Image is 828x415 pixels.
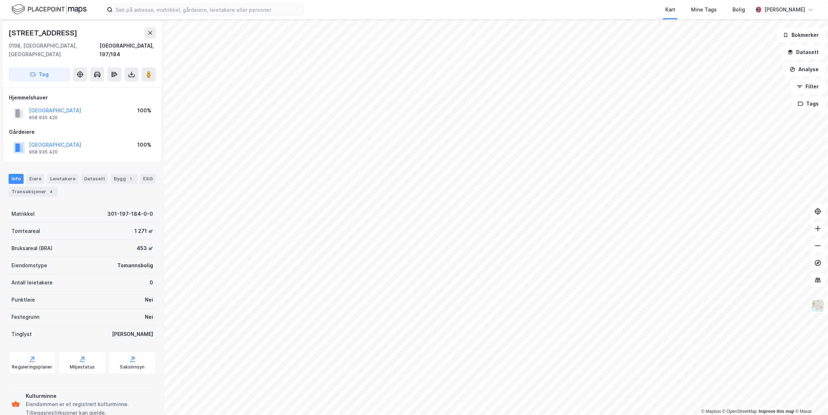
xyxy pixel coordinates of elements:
[111,174,137,184] div: Bygg
[70,364,95,370] div: Miljøstatus
[29,149,58,155] div: 958 935 420
[107,210,153,218] div: 301-197-184-0-0
[777,28,825,42] button: Bokmerker
[137,244,153,253] div: 453 ㎡
[11,261,47,270] div: Eiendomstype
[665,5,675,14] div: Kart
[120,364,145,370] div: Saksinnsyn
[11,278,53,287] div: Antall leietakere
[9,27,79,39] div: [STREET_ADDRESS]
[137,141,151,149] div: 100%
[26,174,44,184] div: Eiere
[791,79,825,94] button: Filter
[9,128,156,136] div: Gårdeiere
[792,97,825,111] button: Tags
[145,296,153,304] div: Nei
[113,4,304,15] input: Søk på adresse, matrikkel, gårdeiere, leietakere eller personer
[811,299,825,313] img: Z
[11,244,53,253] div: Bruksareal (BRA)
[137,106,151,115] div: 100%
[764,5,805,14] div: [PERSON_NAME]
[47,174,78,184] div: Leietakere
[99,41,156,59] div: [GEOGRAPHIC_DATA], 197/184
[759,409,794,414] a: Improve this map
[11,313,39,321] div: Festegrunn
[11,227,40,235] div: Tomteareal
[792,381,828,415] iframe: Chat Widget
[11,3,87,16] img: logo.f888ab2527a4732fd821a326f86c7f29.svg
[145,313,153,321] div: Nei
[127,175,134,182] div: 1
[81,174,108,184] div: Datasett
[691,5,717,14] div: Mine Tags
[9,174,24,184] div: Info
[48,188,55,195] div: 4
[9,187,58,197] div: Transaksjoner
[11,296,35,304] div: Punktleie
[117,261,153,270] div: Tomannsbolig
[9,67,70,82] button: Tag
[722,409,757,414] a: OpenStreetMap
[12,364,52,370] div: Reguleringsplaner
[112,330,153,338] div: [PERSON_NAME]
[9,41,99,59] div: 0198, [GEOGRAPHIC_DATA], [GEOGRAPHIC_DATA]
[29,115,58,121] div: 958 935 420
[733,5,745,14] div: Bolig
[26,392,153,400] div: Kulturminne
[9,93,156,102] div: Hjemmelshaver
[11,210,35,218] div: Matrikkel
[11,330,32,338] div: Tinglyst
[782,45,825,59] button: Datasett
[701,409,721,414] a: Mapbox
[784,62,825,77] button: Analyse
[140,174,156,184] div: ESG
[792,381,828,415] div: Kontrollprogram for chat
[134,227,153,235] div: 1 271 ㎡
[150,278,153,287] div: 0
